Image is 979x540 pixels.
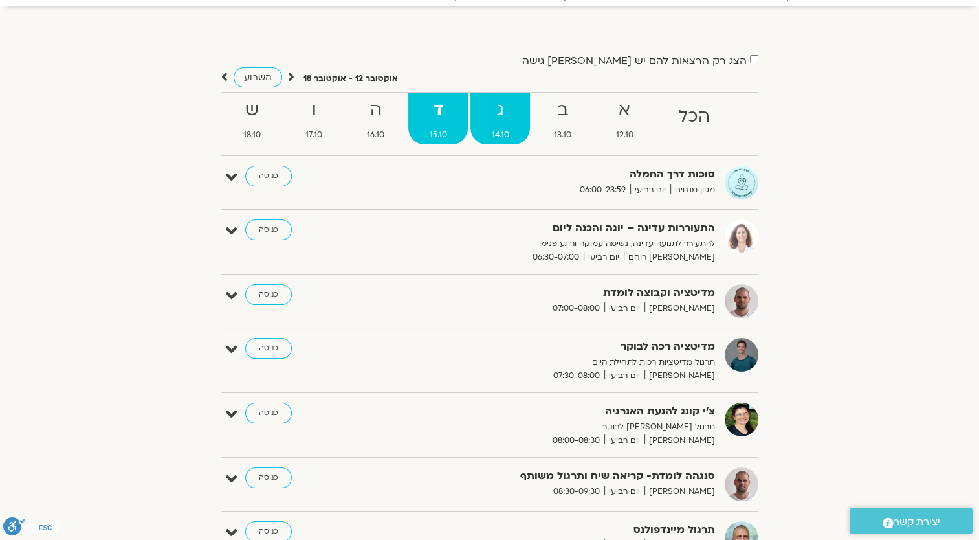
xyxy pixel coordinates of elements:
[408,93,468,144] a: ד15.10
[630,183,670,197] span: יום רביעי
[285,93,344,144] a: ו17.10
[548,434,604,447] span: 08:00-08:30
[533,96,592,125] strong: ב
[595,93,654,144] a: א12.10
[398,467,715,485] strong: סנגהה לומדת- קריאה שיח ותרגול משותף
[398,166,715,183] strong: סוכות דרך החמלה
[398,338,715,355] strong: מדיטציה רכה לבוקר
[245,284,292,305] a: כניסה
[604,369,644,383] span: יום רביעי
[575,183,630,197] span: 06:00-23:59
[223,128,282,142] span: 18.10
[894,513,940,531] span: יצירת קשר
[528,251,584,264] span: 06:30-07:00
[522,55,747,67] label: הצג רק הרצאות להם יש [PERSON_NAME] גישה
[657,93,731,144] a: הכל
[644,369,715,383] span: [PERSON_NAME]
[346,96,406,125] strong: ה
[584,251,624,264] span: יום רביעי
[548,302,604,315] span: 07:00-08:00
[604,302,644,315] span: יום רביעי
[346,93,406,144] a: ה16.10
[398,403,715,420] strong: צ'י קונג להנעת האנרגיה
[398,284,715,302] strong: מדיטציה וקבוצה לומדת
[285,96,344,125] strong: ו
[850,508,973,534] a: יצירת קשר
[223,93,282,144] a: ש18.10
[470,96,530,125] strong: ג
[398,219,715,237] strong: התעוררות עדינה – יוגה והכנה ליום
[549,369,604,383] span: 07:30-08:00
[245,219,292,240] a: כניסה
[285,128,344,142] span: 17.10
[470,128,530,142] span: 14.10
[657,102,731,131] strong: הכל
[398,420,715,434] p: תרגול [PERSON_NAME] לבוקר
[533,128,592,142] span: 13.10
[223,96,282,125] strong: ש
[346,128,406,142] span: 16.10
[398,521,715,539] strong: תרגול מיינדפולנס
[644,302,715,315] span: [PERSON_NAME]
[398,237,715,251] p: להתעורר לתנועה עדינה, נשימה עמוקה ורוגע פנימי
[408,128,468,142] span: 15.10
[670,183,715,197] span: מגוון מנחים
[604,485,644,499] span: יום רביעי
[234,67,282,87] a: השבוע
[398,355,715,369] p: תרגול מדיטציות רכות לתחילת היום
[595,96,654,125] strong: א
[245,403,292,423] a: כניסה
[244,71,272,84] span: השבוע
[245,166,292,186] a: כניסה
[533,93,592,144] a: ב13.10
[549,485,604,499] span: 08:30-09:30
[644,434,715,447] span: [PERSON_NAME]
[470,93,530,144] a: ג14.10
[245,338,292,359] a: כניסה
[408,96,468,125] strong: ד
[303,72,398,85] p: אוקטובר 12 - אוקטובר 18
[604,434,644,447] span: יום רביעי
[624,251,715,264] span: [PERSON_NAME] רוחם
[595,128,654,142] span: 12.10
[245,467,292,488] a: כניסה
[644,485,715,499] span: [PERSON_NAME]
